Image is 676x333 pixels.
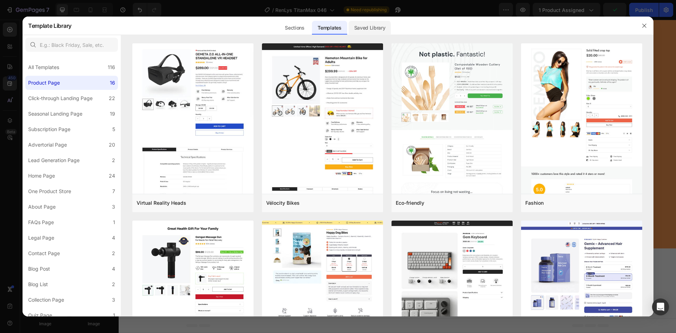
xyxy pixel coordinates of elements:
p: TitanMax er ditt daglige boost for energi og velvære. Laget med naturlige ingredienser hjelper de... [285,105,489,130]
div: Add blank section [310,254,353,262]
div: Lead Generation Page [28,156,80,165]
div: Contact Page [28,249,60,258]
div: 3 [112,296,115,304]
div: 116 [108,63,115,72]
div: Blog Post [28,265,50,273]
div: Eco-friendly [396,199,424,207]
span: Add section [262,239,295,246]
div: About Page [28,203,56,211]
div: 22 [109,94,115,103]
div: 5 [112,125,115,134]
div: Templates [312,21,347,35]
h2: Rich Text Editor. Editing area: main [284,64,490,104]
div: Quiz Page [28,311,52,320]
span: from URL or image [257,263,295,270]
div: 2 [112,156,115,165]
p: ⁠⁠⁠⁠⁠⁠⁠ [285,65,489,103]
div: Sections [279,21,310,35]
div: Legal Page [28,234,54,242]
input: E.g.: Black Friday, Sale, etc. [25,38,118,52]
div: All Templates [28,63,59,72]
div: Rich Text Editor. Editing area: main [284,104,490,131]
div: Seasonal Landing Page [28,110,82,118]
div: Advertorial Page [28,141,67,149]
div: 2 [112,249,115,258]
div: FAQs Page [28,218,54,227]
div: 16 [110,79,115,87]
div: 1 [113,311,115,320]
div: Virtual Reality Heads [137,199,186,207]
div: Open Intercom Messenger [652,298,669,315]
div: Saved Library [349,21,391,35]
div: Fashion [525,199,544,207]
div: 19 [110,110,115,118]
div: 2 [112,280,115,289]
h2: Template Library [28,17,71,35]
div: 24 [109,172,115,180]
strong: Føl deg sterkere, mer selvsikker og i balanse [285,65,488,103]
div: 3 [112,203,115,211]
div: 20 [109,141,115,149]
div: Subscription Page [28,125,70,134]
div: 7 [112,187,115,196]
div: Home Page [28,172,55,180]
div: Collection Page [28,296,64,304]
div: Choose templates [203,254,245,262]
div: 1 [113,218,115,227]
div: Blog List [28,280,48,289]
div: 4 [112,265,115,273]
span: inspired by CRO experts [200,263,248,270]
div: Generate layout [258,254,295,262]
div: Click-through Landing Page [28,94,93,103]
div: One Product Store [28,187,71,196]
div: Vélocity Bikes [266,199,300,207]
div: Product Page [28,79,60,87]
span: then drag & drop elements [305,263,357,270]
div: 4 [112,234,115,242]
